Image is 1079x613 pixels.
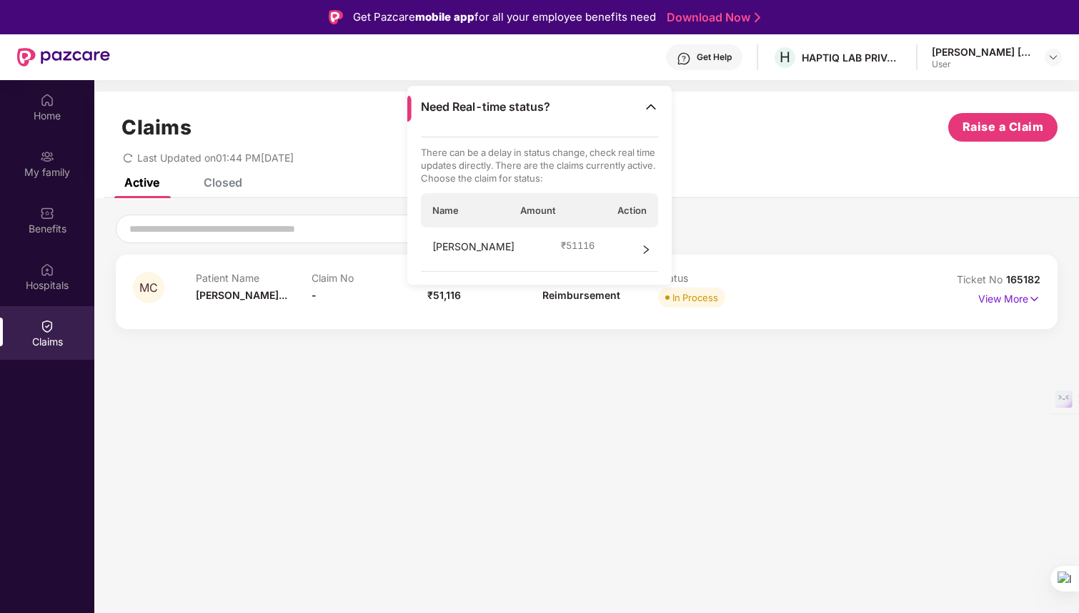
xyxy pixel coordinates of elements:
[978,288,1040,307] p: View More
[697,52,732,63] div: Get Help
[121,115,192,139] h1: Claims
[40,149,54,164] img: svg+xml;base64,PHN2ZyB3aWR0aD0iMjAiIGhlaWdodD0iMjAiIHZpZXdCb3g9IjAgMCAyMCAyMCIgZmlsbD0ibm9uZSIgeG...
[137,152,294,164] span: Last Updated on 01:44 PM[DATE]
[204,175,242,190] div: Closed
[780,49,790,66] span: H
[963,118,1044,136] span: Raise a Claim
[139,282,158,294] span: MC
[641,239,651,260] span: right
[957,273,1006,285] span: Ticket No
[421,146,659,185] p: There can be a delay in status change, check real time updates directly. There are the claims cur...
[802,51,902,64] div: HAPTIQ LAB PRIVATE LIMITED
[520,204,556,217] span: Amount
[542,289,620,301] span: Reimbursement
[672,290,718,305] div: In Process
[617,204,647,217] span: Action
[40,319,54,333] img: svg+xml;base64,PHN2ZyBpZD0iQ2xhaW0iIHhtbG5zPSJodHRwOi8vd3d3LnczLm9yZy8yMDAwL3N2ZyIgd2lkdGg9IjIwIi...
[40,206,54,220] img: svg+xml;base64,PHN2ZyBpZD0iQmVuZWZpdHMiIHhtbG5zPSJodHRwOi8vd3d3LnczLm9yZy8yMDAwL3N2ZyIgd2lkdGg9Ij...
[932,59,1032,70] div: User
[561,239,595,252] span: ₹ 51116
[1006,273,1040,285] span: 165182
[427,289,461,301] span: ₹51,116
[432,204,459,217] span: Name
[329,10,343,24] img: Logo
[432,239,514,260] span: [PERSON_NAME]
[353,9,656,26] div: Get Pazcare for all your employee benefits need
[1028,291,1040,307] img: svg+xml;base64,PHN2ZyB4bWxucz0iaHR0cDovL3d3dy53My5vcmcvMjAwMC9zdmciIHdpZHRoPSIxNyIgaGVpZ2h0PSIxNy...
[124,175,159,190] div: Active
[17,48,110,67] img: New Pazcare Logo
[196,289,287,301] span: [PERSON_NAME]...
[312,272,427,284] p: Claim No
[421,99,550,114] span: Need Real-time status?
[677,52,691,66] img: svg+xml;base64,PHN2ZyBpZD0iSGVscC0zMngzMiIgeG1sbnM9Imh0dHA6Ly93d3cudzMub3JnLzIwMDAvc3ZnIiB3aWR0aD...
[948,113,1058,142] button: Raise a Claim
[667,10,756,25] a: Download Now
[312,289,317,301] span: -
[932,45,1032,59] div: [PERSON_NAME] [PERSON_NAME] Chandarki
[644,99,658,114] img: Toggle Icon
[755,10,760,25] img: Stroke
[658,272,774,284] p: Status
[40,263,54,277] img: svg+xml;base64,PHN2ZyBpZD0iSG9zcGl0YWxzIiB4bWxucz0iaHR0cDovL3d3dy53My5vcmcvMjAwMC9zdmciIHdpZHRoPS...
[40,93,54,107] img: svg+xml;base64,PHN2ZyBpZD0iSG9tZSIgeG1sbnM9Imh0dHA6Ly93d3cudzMub3JnLzIwMDAvc3ZnIiB3aWR0aD0iMjAiIG...
[1048,52,1059,63] img: svg+xml;base64,PHN2ZyBpZD0iRHJvcGRvd24tMzJ4MzIiIHhtbG5zPSJodHRwOi8vd3d3LnczLm9yZy8yMDAwL3N2ZyIgd2...
[123,152,133,164] span: redo
[415,10,474,24] strong: mobile app
[196,272,312,284] p: Patient Name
